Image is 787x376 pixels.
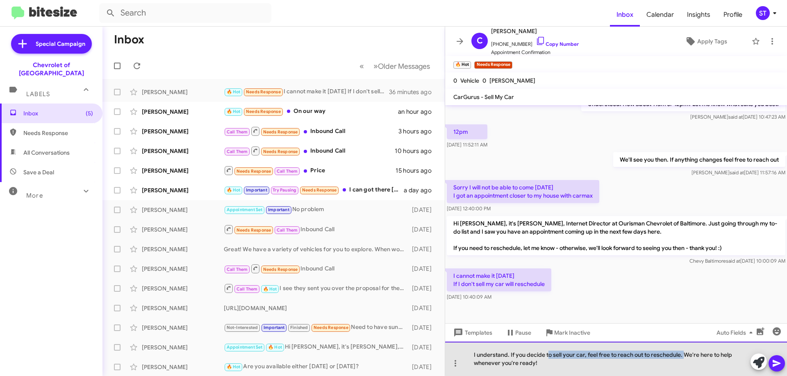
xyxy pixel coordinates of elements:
[355,58,369,74] button: Previous
[227,89,241,95] span: 🔥 Hot
[224,205,408,214] div: No problem
[689,258,785,264] span: Chevy Baltimore [DATE] 10:00:09 AM
[142,324,224,332] div: [PERSON_NAME]
[373,61,378,71] span: »
[142,265,224,273] div: [PERSON_NAME]
[224,263,408,274] div: Inbound Call
[142,147,224,155] div: [PERSON_NAME]
[142,245,224,253] div: [PERSON_NAME]
[227,109,241,114] span: 🔥 Hot
[680,3,717,27] a: Insights
[246,89,281,95] span: Needs Response
[277,169,298,174] span: Call Them
[395,147,438,155] div: 10 hours ago
[756,6,770,20] div: ST
[447,216,785,255] p: Hi [PERSON_NAME], it's [PERSON_NAME], Internet Director at Ourisman Chevrolet of Baltimore. Just ...
[227,267,248,272] span: Call Them
[447,124,487,139] p: 12pm
[453,93,514,101] span: CarGurus - Sell My Car
[99,3,271,23] input: Search
[536,41,579,47] a: Copy Number
[697,34,727,49] span: Apply Tags
[408,324,438,332] div: [DATE]
[717,3,749,27] a: Profile
[224,107,398,116] div: On our way
[224,146,395,156] div: Inbound Call
[224,245,408,253] div: Great! We have a variety of vehicles for you to explore. When would you like to visit the dealers...
[408,363,438,371] div: [DATE]
[408,265,438,273] div: [DATE]
[408,245,438,253] div: [DATE]
[408,304,438,312] div: [DATE]
[237,286,258,292] span: Call Them
[263,149,298,154] span: Needs Response
[227,207,263,212] span: Appointment Set
[610,3,640,27] span: Inbox
[23,168,54,176] span: Save a Deal
[445,342,787,376] div: I understand. If you decide to sell your car, feel free to reach out to reschedule. We're here to...
[224,323,408,332] div: Need to have sunroof sorry
[11,34,92,54] a: Special Campaign
[26,192,43,199] span: More
[359,61,364,71] span: «
[264,325,285,330] span: Important
[452,325,492,340] span: Templates
[142,108,224,116] div: [PERSON_NAME]
[302,187,337,193] span: Needs Response
[277,227,298,233] span: Call Them
[263,267,298,272] span: Needs Response
[474,61,512,69] small: Needs Response
[710,325,762,340] button: Auto Fields
[23,109,93,117] span: Inbox
[398,127,438,135] div: 3 hours ago
[728,114,743,120] span: said at
[368,58,435,74] button: Next
[142,186,224,194] div: [PERSON_NAME]
[26,90,50,98] span: Labels
[404,186,438,194] div: a day ago
[268,344,282,350] span: 🔥 Hot
[515,325,531,340] span: Pause
[477,34,483,47] span: C
[227,325,258,330] span: Not-Interested
[246,109,281,114] span: Needs Response
[227,344,263,350] span: Appointment Set
[749,6,778,20] button: ST
[453,77,457,84] span: 0
[142,88,224,96] div: [PERSON_NAME]
[491,36,579,48] span: [PHONE_NUMBER]
[224,87,389,97] div: I cannot make it [DATE] If I don't sell my car will reschedule
[482,77,486,84] span: 0
[716,325,756,340] span: Auto Fields
[142,363,224,371] div: [PERSON_NAME]
[86,109,93,117] span: (5)
[491,48,579,56] span: Appointment Confirmation
[447,205,491,212] span: [DATE] 12:40:00 PM
[23,149,70,157] span: All Conversations
[227,149,248,154] span: Call Them
[408,206,438,214] div: [DATE]
[142,206,224,214] div: [PERSON_NAME]
[23,129,93,137] span: Needs Response
[396,167,438,175] div: 15 hours ago
[408,343,438,351] div: [DATE]
[142,284,224,293] div: [PERSON_NAME]
[142,127,224,135] div: [PERSON_NAME]
[389,88,438,96] div: 36 minutes ago
[664,34,748,49] button: Apply Tags
[499,325,538,340] button: Pause
[237,227,271,233] span: Needs Response
[726,258,740,264] span: said at
[445,325,499,340] button: Templates
[227,129,248,135] span: Call Them
[224,283,408,293] div: I see they sent you over the proposal for the 2025 Trax. Did you have any additional questions or...
[246,187,267,193] span: Important
[227,187,241,193] span: 🔥 Hot
[224,304,408,312] div: [URL][DOMAIN_NAME]
[227,364,241,369] span: 🔥 Hot
[224,165,396,176] div: Price
[538,325,597,340] button: Mark Inactive
[554,325,590,340] span: Mark Inactive
[613,152,785,167] p: We'll see you then. If anything changes feel free to reach out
